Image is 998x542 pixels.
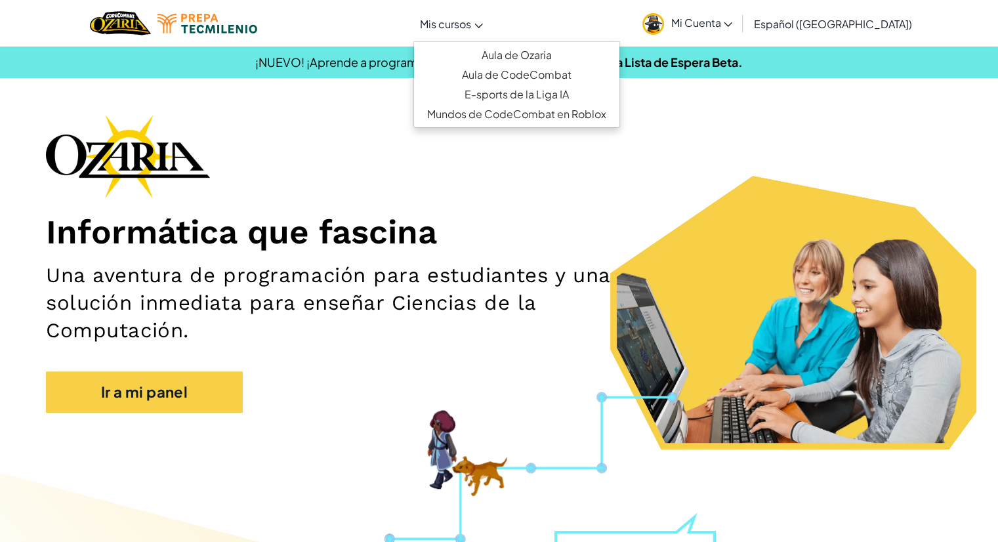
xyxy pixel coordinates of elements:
span: ¡NUEVO! ¡Aprende a programar mientras juegas Roblox! [255,54,561,70]
h1: Informática que fascina [46,211,952,252]
span: Mi Cuenta [671,16,732,30]
img: Home [90,10,151,37]
a: Aula de Ozaria [414,45,619,65]
a: E-sports de la Liga IA [414,85,619,104]
span: Español ([GEOGRAPHIC_DATA]) [753,17,911,31]
a: Mis cursos [413,6,489,41]
img: avatar [642,13,664,35]
a: Mundos de CodeCombat en Roblox [414,104,619,124]
a: Aula de CodeCombat [414,65,619,85]
h2: Una aventura de programación para estudiantes y una solución inmediata para enseñar Ciencias de l... [46,262,653,345]
span: Mis cursos [420,17,471,31]
a: Únete a la Lista de Espera Beta. [568,54,743,70]
img: Ozaria branding logo [46,114,210,198]
a: Mi Cuenta [636,3,739,44]
a: Ir a mi panel [46,371,243,413]
img: Tecmilenio logo [157,14,257,33]
a: Ozaria by CodeCombat logo [90,10,151,37]
a: Español ([GEOGRAPHIC_DATA]) [747,6,918,41]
